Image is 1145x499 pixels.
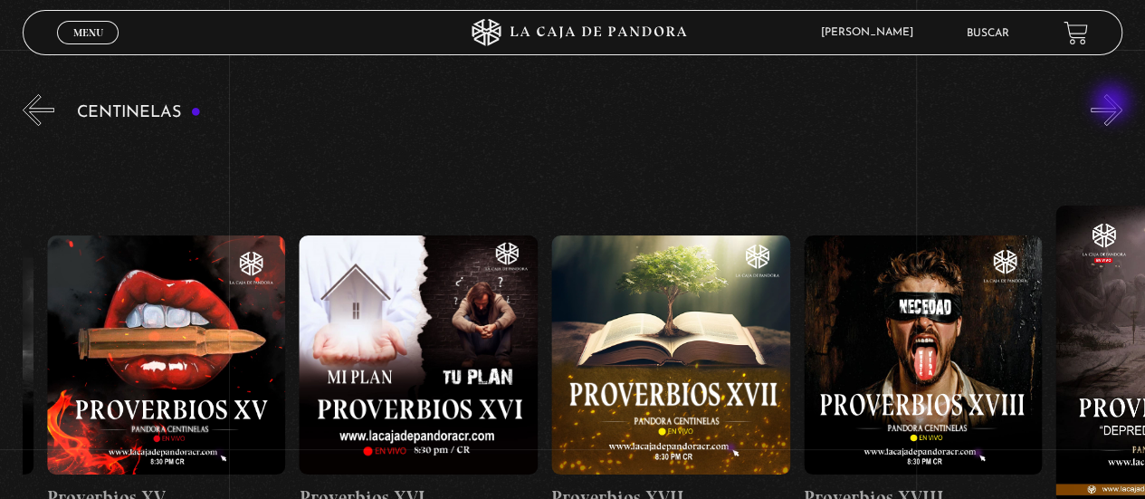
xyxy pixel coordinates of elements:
span: [PERSON_NAME] [812,27,931,38]
a: Buscar [967,28,1009,39]
a: View your shopping cart [1064,21,1088,45]
span: Menu [73,27,103,38]
span: Cerrar [67,43,110,55]
h3: Centinelas [77,104,201,121]
button: Previous [23,94,54,126]
button: Next [1091,94,1122,126]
